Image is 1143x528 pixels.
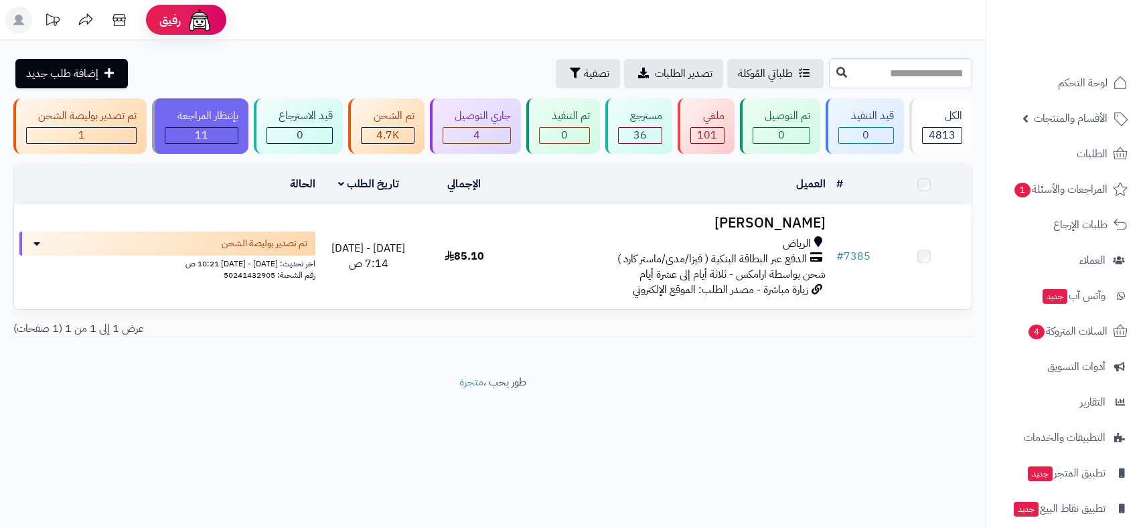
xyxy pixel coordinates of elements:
span: طلباتي المُوكلة [738,66,793,82]
a: جاري التوصيل 4 [427,98,524,154]
div: 0 [267,128,332,143]
span: التطبيقات والخدمات [1024,428,1106,447]
a: التقارير [994,386,1135,418]
a: إضافة طلب جديد [15,59,128,88]
a: قيد الاسترجاع 0 [251,98,346,154]
h3: [PERSON_NAME] [518,215,826,231]
span: جديد [1014,502,1039,517]
div: 4 [443,128,510,143]
span: 0 [862,127,869,143]
a: الإجمالي [447,176,481,192]
span: [DATE] - [DATE] 7:14 ص [331,240,405,272]
a: متجرة [459,374,483,390]
span: الدفع عبر البطاقة البنكية ( فيزا/مدى/ماستر كارد ) [617,252,807,267]
div: تم التنفيذ [539,108,589,124]
div: 0 [540,128,589,143]
span: تطبيق المتجر [1026,464,1106,482]
span: رقم الشحنة: 50241432905 [224,269,315,281]
a: التطبيقات والخدمات [994,422,1135,454]
a: بإنتظار المراجعة 11 [149,98,250,154]
a: لوحة التحكم [994,67,1135,99]
span: الطلبات [1077,145,1108,163]
div: 101 [691,128,723,143]
span: 1 [78,127,85,143]
span: إضافة طلب جديد [26,66,98,82]
span: 0 [561,127,568,143]
a: تصدير الطلبات [624,59,723,88]
a: العملاء [994,244,1135,276]
a: ملغي 101 [675,98,737,154]
span: جديد [1028,466,1053,481]
span: 0 [778,127,785,143]
a: تحديثات المنصة [35,7,69,37]
div: عرض 1 إلى 1 من 1 (1 صفحات) [3,321,493,337]
img: ai-face.png [186,7,213,33]
span: رفيق [159,12,181,28]
a: الطلبات [994,138,1135,170]
a: تم تصدير بوليصة الشحن 1 [11,98,149,154]
div: بإنتظار المراجعة [165,108,238,124]
div: قيد التنفيذ [838,108,893,124]
div: ملغي [690,108,724,124]
a: #7385 [836,248,870,264]
div: جاري التوصيل [443,108,511,124]
span: أدوات التسويق [1047,357,1106,376]
a: تم الشحن 4.7K [346,98,427,154]
div: قيد الاسترجاع [266,108,333,124]
div: 1 [27,128,136,143]
span: 85.10 [445,248,484,264]
div: اخر تحديث: [DATE] - [DATE] 10:21 ص [19,256,315,270]
span: 101 [697,127,717,143]
div: 0 [753,128,810,143]
span: 11 [195,127,208,143]
span: 0 [297,127,303,143]
div: تم الشحن [361,108,414,124]
div: الكل [922,108,962,124]
span: 4.7K [376,127,399,143]
span: الرياض [783,236,811,252]
div: تم تصدير بوليصة الشحن [26,108,137,124]
span: 36 [633,127,647,143]
span: تطبيق نقاط البيع [1012,499,1106,518]
div: مسترجع [618,108,662,124]
a: أدوات التسويق [994,351,1135,383]
a: الكل4813 [907,98,975,154]
span: التقارير [1080,393,1106,412]
a: تاريخ الطلب [338,176,399,192]
a: السلات المتروكة4 [994,315,1135,347]
span: 1 [1014,183,1031,197]
span: 4 [473,127,480,143]
span: 4 [1028,325,1045,339]
a: قيد التنفيذ 0 [823,98,906,154]
div: 11 [165,128,237,143]
a: مسترجع 36 [603,98,675,154]
a: تطبيق نقاط البيعجديد [994,493,1135,525]
button: تصفية [556,59,620,88]
a: طلباتي المُوكلة [727,59,824,88]
a: تطبيق المتجرجديد [994,457,1135,489]
a: # [836,176,843,192]
a: العميل [796,176,826,192]
span: العملاء [1079,251,1106,270]
span: تصدير الطلبات [655,66,712,82]
a: وآتس آبجديد [994,280,1135,312]
span: وآتس آب [1041,286,1106,305]
div: تم التوصيل [753,108,810,124]
span: طلبات الإرجاع [1053,215,1108,234]
a: تم التنفيذ 0 [524,98,602,154]
a: طلبات الإرجاع [994,209,1135,241]
span: جديد [1043,289,1067,304]
div: 0 [839,128,893,143]
span: تم تصدير بوليصة الشحن [222,237,307,250]
span: شحن بواسطة ارامكس - ثلاثة أيام إلى عشرة أيام [639,266,826,282]
span: السلات المتروكة [1027,322,1108,341]
span: 4813 [929,127,956,143]
span: لوحة التحكم [1058,74,1108,92]
span: الأقسام والمنتجات [1034,109,1108,128]
a: الحالة [290,176,315,192]
a: تم التوصيل 0 [737,98,823,154]
div: 4659 [362,128,413,143]
span: زيارة مباشرة - مصدر الطلب: الموقع الإلكتروني [633,282,808,298]
span: تصفية [584,66,609,82]
div: 36 [619,128,662,143]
